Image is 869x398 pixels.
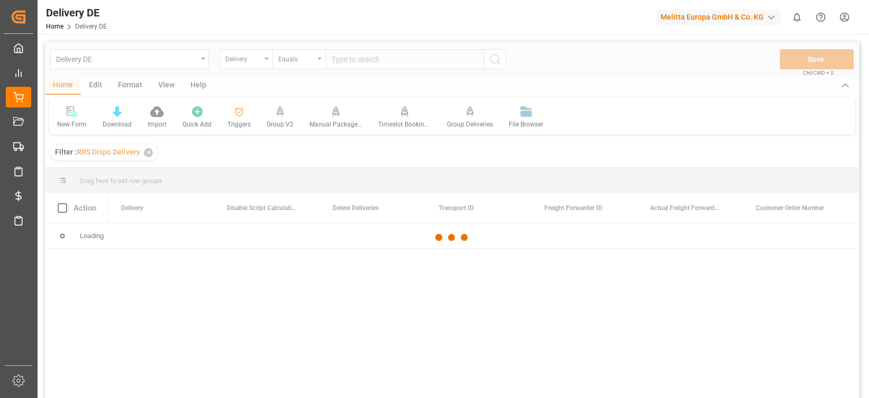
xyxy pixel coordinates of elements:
[46,23,63,30] a: Home
[809,5,833,29] button: Help Center
[656,7,785,27] button: Melitta Europa GmbH & Co. KG
[656,10,781,25] div: Melitta Europa GmbH & Co. KG
[46,5,107,21] div: Delivery DE
[785,5,809,29] button: show 0 new notifications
